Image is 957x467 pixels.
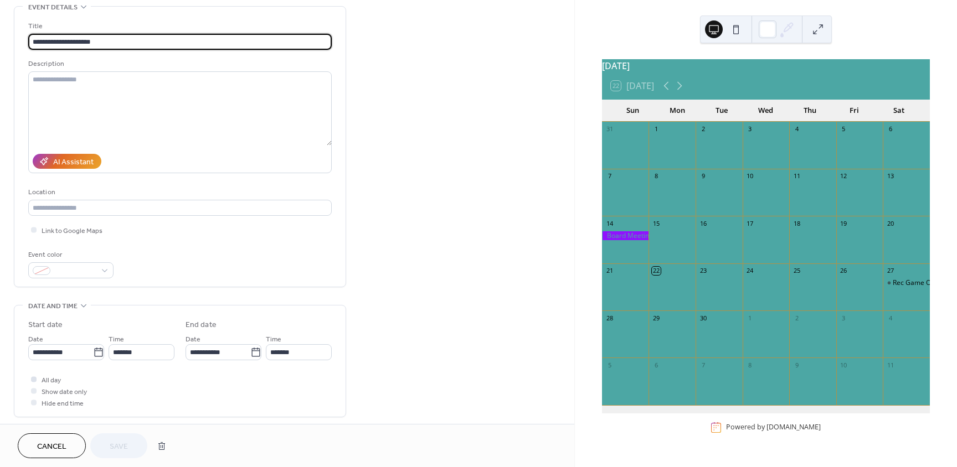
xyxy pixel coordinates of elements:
[793,267,801,275] div: 25
[699,267,707,275] div: 23
[886,314,894,322] div: 4
[652,314,660,322] div: 29
[28,58,330,70] div: Description
[186,319,217,331] div: End date
[42,386,87,398] span: Show date only
[699,314,707,322] div: 30
[33,154,101,169] button: AI Assistant
[840,314,848,322] div: 3
[652,172,660,180] div: 8
[788,100,832,122] div: Thu
[746,125,754,133] div: 3
[186,334,200,345] span: Date
[832,100,877,122] div: Fri
[746,219,754,227] div: 17
[699,125,707,133] div: 2
[109,334,124,345] span: Time
[793,172,801,180] div: 11
[28,334,43,345] span: Date
[746,314,754,322] div: 1
[886,172,894,180] div: 13
[652,267,660,275] div: 22
[28,319,63,331] div: Start date
[18,433,86,458] button: Cancel
[699,361,707,369] div: 7
[886,219,894,227] div: 20
[840,125,848,133] div: 5
[793,219,801,227] div: 18
[652,361,660,369] div: 6
[605,219,614,227] div: 14
[652,125,660,133] div: 1
[840,361,848,369] div: 10
[766,423,821,432] a: [DOMAIN_NAME]
[652,219,660,227] div: 15
[877,100,921,122] div: Sat
[42,375,61,386] span: All day
[602,59,930,72] div: [DATE]
[605,314,614,322] div: 28
[28,186,330,198] div: Location
[42,225,102,237] span: Link to Google Maps
[746,361,754,369] div: 8
[793,125,801,133] div: 4
[840,267,848,275] div: 26
[655,100,699,122] div: Mon
[37,441,66,453] span: Cancel
[602,231,649,241] div: Board Meeting
[886,267,894,275] div: 27
[793,314,801,322] div: 2
[53,157,94,168] div: AI Assistant
[28,300,78,312] span: Date and time
[605,361,614,369] div: 5
[266,334,281,345] span: Time
[611,100,655,122] div: Sun
[746,172,754,180] div: 10
[746,267,754,275] div: 24
[699,172,707,180] div: 9
[605,267,614,275] div: 21
[28,20,330,32] div: Title
[886,361,894,369] div: 11
[28,249,111,261] div: Event color
[840,219,848,227] div: 19
[840,172,848,180] div: 12
[42,398,84,409] span: Hide end time
[28,2,78,13] span: Event details
[699,100,744,122] div: Tue
[886,125,894,133] div: 6
[605,172,614,180] div: 7
[793,361,801,369] div: 9
[883,278,930,288] div: Rec Game Opening Day!
[605,125,614,133] div: 31
[699,219,707,227] div: 16
[744,100,788,122] div: Wed
[726,423,821,432] div: Powered by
